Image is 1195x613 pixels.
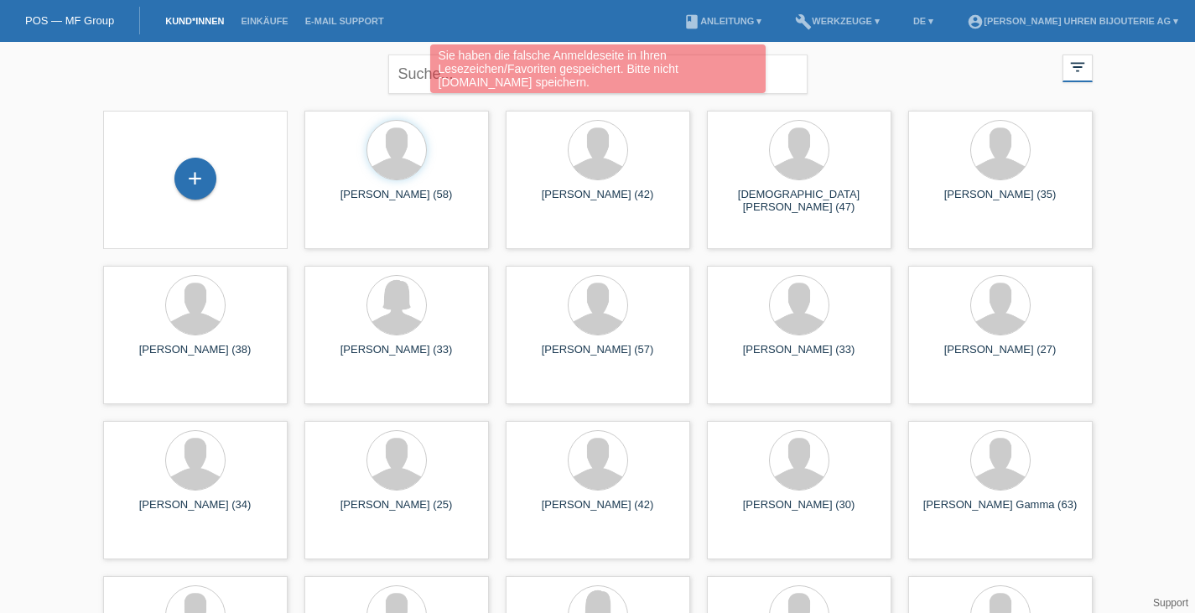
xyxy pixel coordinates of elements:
[1068,58,1087,76] i: filter_list
[959,16,1187,26] a: account_circle[PERSON_NAME] Uhren Bijouterie AG ▾
[25,14,114,27] a: POS — MF Group
[519,498,677,525] div: [PERSON_NAME] (42)
[787,16,888,26] a: buildWerkzeuge ▾
[297,16,392,26] a: E-Mail Support
[967,13,984,30] i: account_circle
[795,13,812,30] i: build
[675,16,770,26] a: bookAnleitung ▾
[720,188,878,215] div: [DEMOGRAPHIC_DATA][PERSON_NAME] (47)
[922,498,1079,525] div: [PERSON_NAME] Gamma (63)
[905,16,942,26] a: DE ▾
[430,44,766,93] div: Sie haben die falsche Anmeldeseite in Ihren Lesezeichen/Favoriten gespeichert. Bitte nicht [DOMAI...
[175,164,216,193] div: Kund*in hinzufügen
[157,16,232,26] a: Kund*innen
[720,498,878,525] div: [PERSON_NAME] (30)
[1153,597,1188,609] a: Support
[117,498,274,525] div: [PERSON_NAME] (34)
[318,188,475,215] div: [PERSON_NAME] (58)
[318,498,475,525] div: [PERSON_NAME] (25)
[519,188,677,215] div: [PERSON_NAME] (42)
[519,343,677,370] div: [PERSON_NAME] (57)
[683,13,700,30] i: book
[922,188,1079,215] div: [PERSON_NAME] (35)
[720,343,878,370] div: [PERSON_NAME] (33)
[117,343,274,370] div: [PERSON_NAME] (38)
[318,343,475,370] div: [PERSON_NAME] (33)
[922,343,1079,370] div: [PERSON_NAME] (27)
[232,16,296,26] a: Einkäufe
